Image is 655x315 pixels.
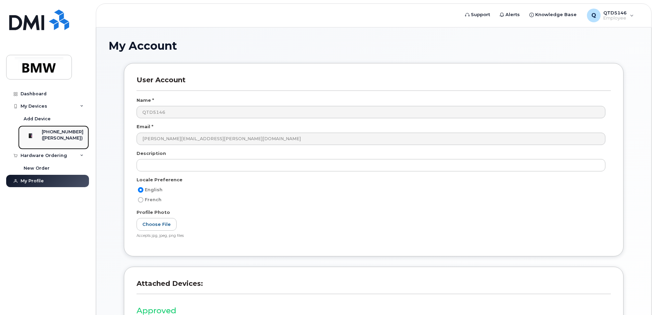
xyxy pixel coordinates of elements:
[137,150,166,157] label: Description
[137,218,177,231] label: Choose File
[138,197,143,203] input: French
[108,40,639,52] h1: My Account
[138,187,143,193] input: English
[137,177,182,183] label: Locale Preference
[145,187,163,192] span: English
[137,76,611,90] h3: User Account
[137,97,154,104] label: Name *
[137,123,153,130] label: Email *
[137,306,611,315] h3: Approved
[625,285,650,310] iframe: Messenger Launcher
[137,233,605,239] div: Accepts jpg, jpeg, png files
[137,279,611,294] h3: Attached Devices:
[145,197,162,202] span: French
[137,209,170,216] label: Profile Photo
